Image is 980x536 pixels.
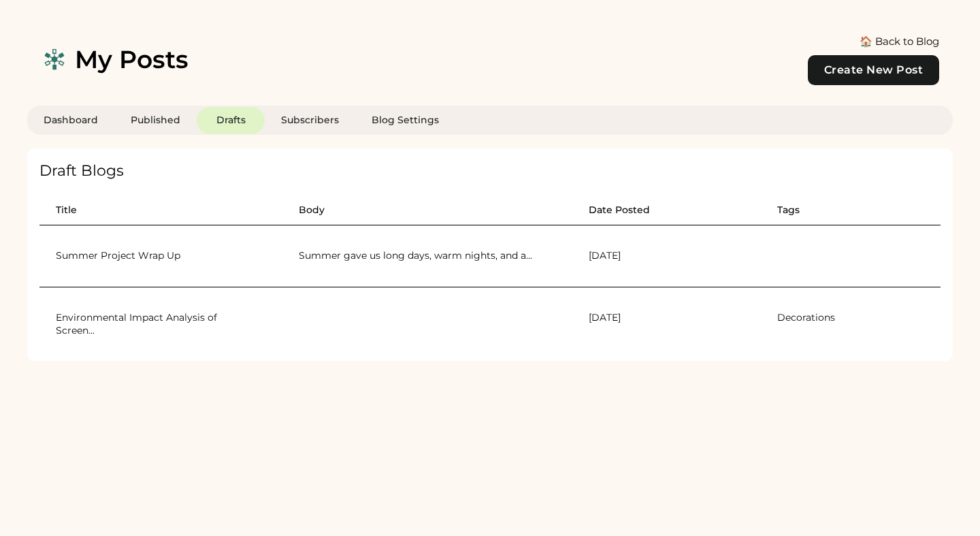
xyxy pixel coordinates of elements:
div: [DATE] [589,249,736,263]
div: Decorations [777,311,925,325]
div: Date Posted [589,204,736,217]
div: Environmental Impact Analysis of Screen... [56,311,258,338]
img: Rendered-LogoMark-01.svg [41,46,68,73]
div: Title [56,204,258,217]
div: Drafts [213,114,248,127]
div: 🏠 Back to Blog [860,34,939,48]
div: My Posts [75,42,189,76]
span: Summer gave us long days, warm nights, and a... [299,249,532,262]
div: Body [299,204,549,217]
div: Published [131,114,180,127]
div: Blog Settings [372,114,439,127]
div: Summer Project Wrap Up [56,249,258,263]
div: [DATE] [589,311,736,325]
div: Tags [777,204,925,217]
div: Draft Blogs [39,161,176,182]
button: Create New Post [808,55,940,85]
div: Subscribers [281,114,339,127]
div: Dashboard [44,114,98,127]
